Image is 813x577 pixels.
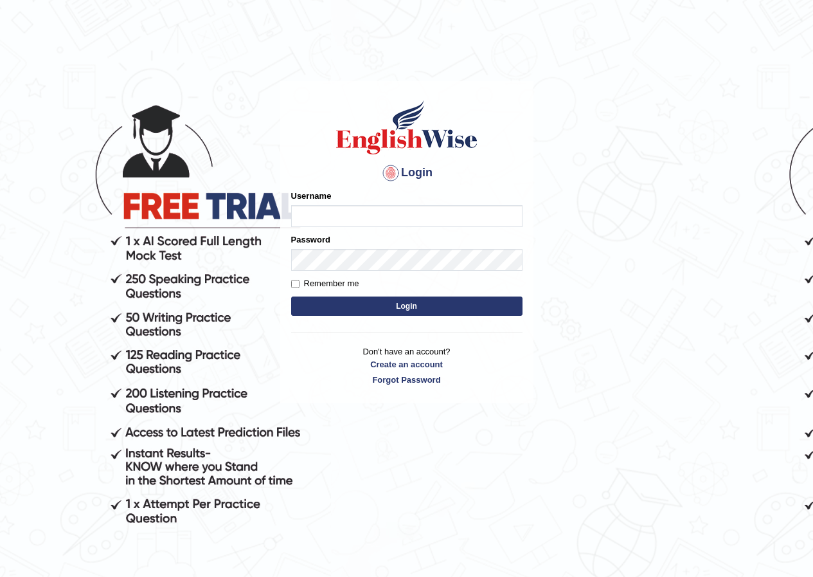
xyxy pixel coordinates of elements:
[291,297,523,316] button: Login
[291,374,523,386] a: Forgot Password
[291,345,523,385] p: Don't have an account?
[291,163,523,183] h4: Login
[291,358,523,371] a: Create an account
[291,280,299,288] input: Remember me
[291,277,359,290] label: Remember me
[334,98,480,156] img: Logo of English Wise sign in for intelligent practice with AI
[291,234,330,246] label: Password
[291,190,332,202] label: Username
